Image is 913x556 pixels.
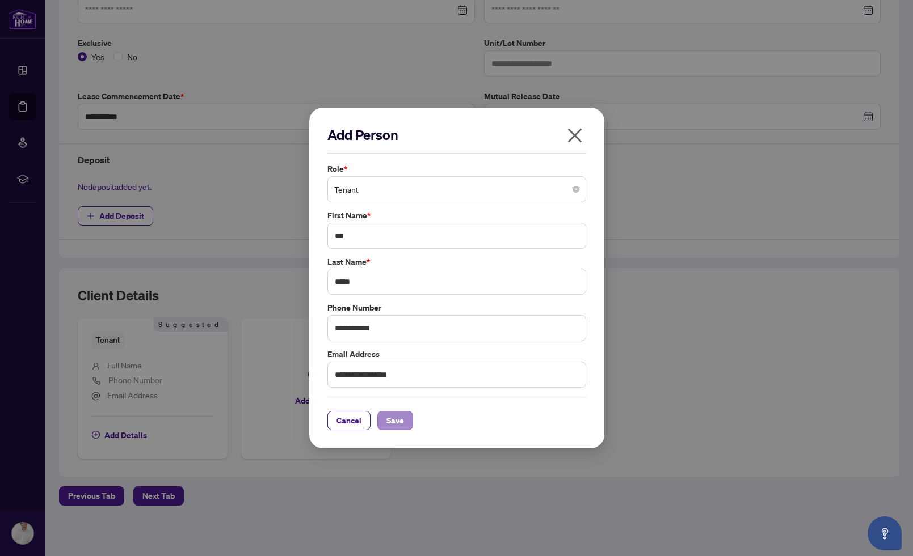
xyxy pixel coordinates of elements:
label: Email Address [327,348,586,360]
label: Role [327,163,586,175]
span: Save [386,411,404,430]
button: Open asap [868,516,902,550]
label: Last Name [327,256,586,268]
span: Cancel [336,411,361,430]
button: Save [377,411,413,430]
label: First Name [327,209,586,222]
h2: Add Person [327,126,586,144]
span: Tenant [334,179,579,200]
button: Cancel [327,411,371,430]
span: close [566,126,584,145]
label: Phone Number [327,302,586,314]
span: close-circle [573,186,579,193]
